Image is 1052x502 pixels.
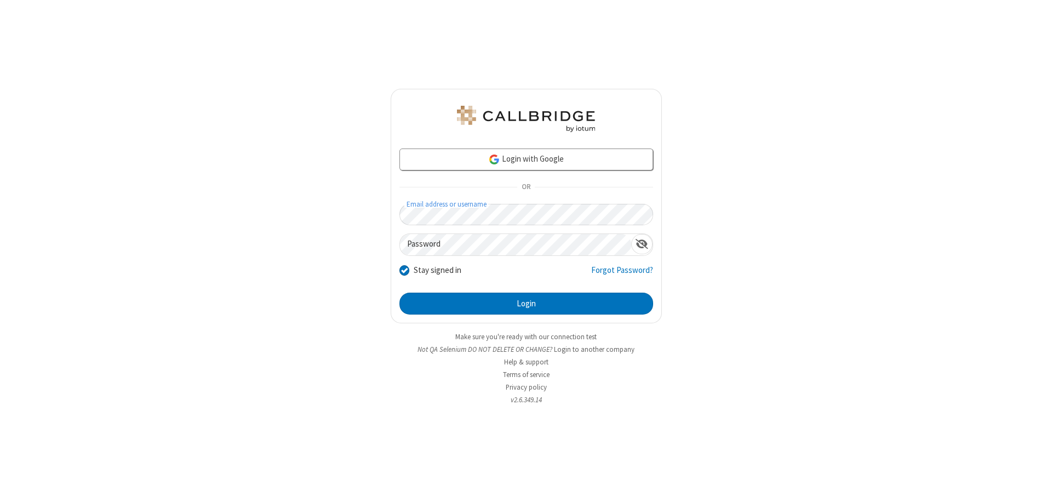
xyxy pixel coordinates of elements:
span: OR [517,180,535,195]
button: Login to another company [554,344,634,355]
a: Login with Google [399,149,653,170]
li: v2.6.349.14 [391,395,662,405]
a: Privacy policy [506,383,547,392]
input: Password [400,234,631,255]
a: Terms of service [503,370,550,379]
iframe: Chat [1025,474,1044,494]
img: QA Selenium DO NOT DELETE OR CHANGE [455,106,597,132]
input: Email address or username [399,204,653,225]
a: Forgot Password? [591,264,653,285]
label: Stay signed in [414,264,461,277]
div: Show password [631,234,653,254]
li: Not QA Selenium DO NOT DELETE OR CHANGE? [391,344,662,355]
a: Make sure you're ready with our connection test [455,332,597,341]
button: Login [399,293,653,315]
a: Help & support [504,357,548,367]
img: google-icon.png [488,153,500,166]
